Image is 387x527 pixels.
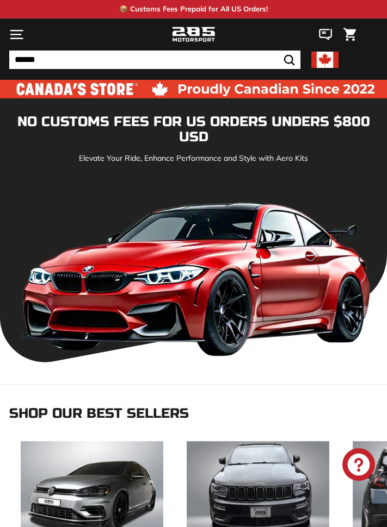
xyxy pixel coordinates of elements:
h2: Shop our Best Sellers [9,406,378,422]
p: 📦 Customs Fees Prepaid for All US Orders! [119,4,268,15]
img: Logo_285_Motorsport_areodynamics_components [172,26,216,44]
h1: NO CUSTOMS FEES FOR US ORDERS UNDERS $800 USD [9,115,378,145]
a: Cart [338,19,361,50]
input: Search [9,51,300,69]
inbox-online-store-chat: Shopify online store chat [339,448,378,484]
p: Elevate Your Ride, Enhance Performance and Style with Aero Kits [9,153,378,164]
